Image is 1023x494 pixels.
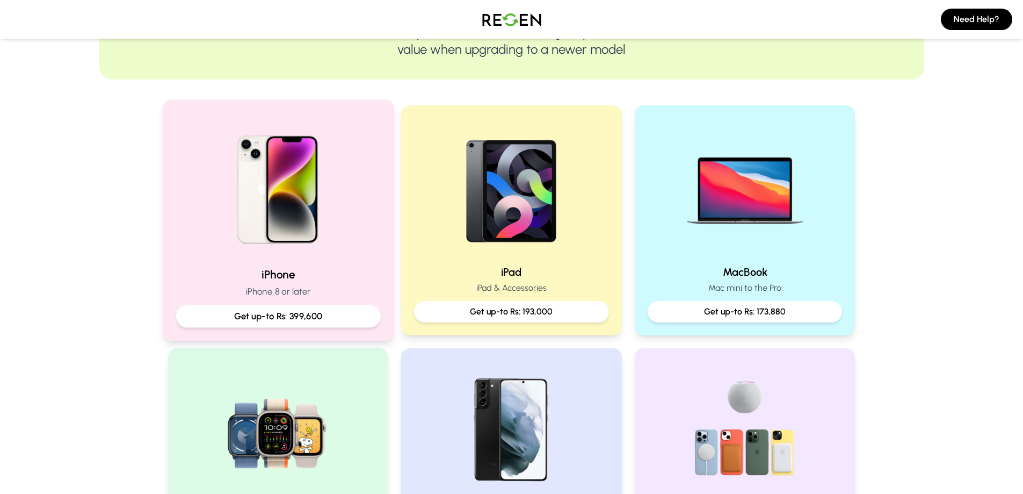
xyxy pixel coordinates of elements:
p: Get up-to Rs: 173,880 [656,305,834,318]
p: iPad & Accessories [414,282,609,295]
h2: iPhone [176,267,380,282]
p: Mac mini to the Pro [648,282,843,295]
p: Trade-in your devices for Cash or get up to 10% extra value when upgrading to a newer model [134,24,890,58]
button: Need Help? [941,9,1012,30]
p: Get up-to Rs: 399,600 [185,310,371,323]
img: iPad [442,118,580,256]
img: iPhone [206,113,350,258]
h2: iPad [414,264,609,280]
p: Get up-to Rs: 193,000 [423,305,600,318]
img: MacBook [676,118,814,256]
p: iPhone 8 or later [176,285,380,298]
img: Logo [474,4,549,34]
h2: MacBook [648,264,843,280]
